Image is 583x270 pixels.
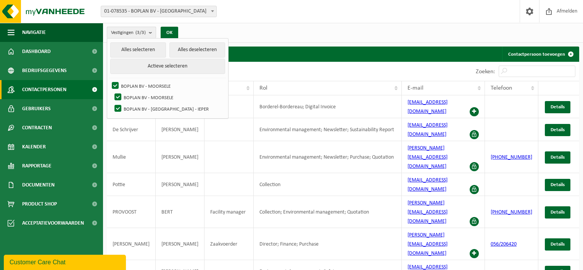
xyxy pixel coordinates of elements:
td: [PERSON_NAME] [156,228,205,260]
button: Alles selecteren [110,42,166,58]
span: Details [551,210,565,215]
a: [EMAIL_ADDRESS][DOMAIN_NAME] [407,177,448,192]
span: Kalender [22,137,46,156]
span: Details [551,155,565,160]
label: BOPLAN BV - MOORSELE [110,80,225,92]
span: Product Shop [22,194,57,214]
span: Documenten [22,175,55,194]
a: Contactpersoon toevoegen [502,47,578,62]
span: Details [551,182,565,187]
td: BERT [156,196,205,228]
td: Borderel-Bordereau; Digital Invoice [254,95,402,118]
span: E-mail [407,85,424,91]
span: Vestigingen [111,27,146,39]
span: Acceptatievoorwaarden [22,214,84,233]
a: [EMAIL_ADDRESS][DOMAIN_NAME] [407,100,448,114]
label: BOPLAN BV - [GEOGRAPHIC_DATA] - IEPER [113,103,225,114]
td: [PERSON_NAME] [156,173,205,196]
a: Details [545,101,570,113]
iframe: chat widget [4,253,127,270]
td: Mullie [107,141,156,173]
a: [PERSON_NAME][EMAIL_ADDRESS][DOMAIN_NAME] [407,145,448,169]
td: [PERSON_NAME] [107,228,156,260]
a: [EMAIL_ADDRESS][DOMAIN_NAME] [407,122,448,137]
span: Rapportage [22,156,52,175]
button: Alles deselecteren [169,42,225,58]
span: 01-078535 - BOPLAN BV - MOORSELE [101,6,217,17]
label: BOPLAN BV - MOORSELE [113,92,225,103]
a: [PERSON_NAME][EMAIL_ADDRESS][DOMAIN_NAME] [407,232,448,256]
a: [PHONE_NUMBER] [491,209,532,215]
span: Contactpersonen [22,80,66,99]
td: Environmental management; Newsletter; Sustainability Report [254,118,402,141]
label: Zoeken: [476,69,495,75]
a: Details [545,151,570,164]
a: Details [545,124,570,136]
a: Details [545,206,570,219]
button: Actieve selecteren [110,59,225,74]
td: Collection [254,173,402,196]
span: Telefoon [491,85,512,91]
a: [PERSON_NAME][EMAIL_ADDRESS][DOMAIN_NAME] [407,200,448,224]
td: De Schrijver [107,118,156,141]
span: Details [551,127,565,132]
a: 056/206420 [491,241,517,247]
span: Dashboard [22,42,51,61]
td: [PERSON_NAME] [156,118,205,141]
a: Details [545,179,570,191]
a: [PHONE_NUMBER] [491,154,532,160]
span: Details [551,104,565,109]
td: Pottie [107,173,156,196]
button: Vestigingen(3/3) [107,27,156,38]
span: Details [551,242,565,247]
span: Gebruikers [22,99,51,118]
span: Contracten [22,118,52,137]
td: Facility manager [205,196,254,228]
a: Details [545,238,570,251]
count: (3/3) [135,30,146,35]
span: Rol [259,85,267,91]
button: OK [161,27,178,39]
span: 01-078535 - BOPLAN BV - MOORSELE [101,6,216,17]
td: PROVOOST [107,196,156,228]
td: [PERSON_NAME] [156,141,205,173]
td: Collection; Environmental management; Quotation [254,196,402,228]
span: Bedrijfsgegevens [22,61,67,80]
td: Environmental management; Newsletter; Purchase; Quotation [254,141,402,173]
td: Director; Finance; Purchase [254,228,402,260]
span: Navigatie [22,23,46,42]
td: Zaakvoerder [205,228,254,260]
